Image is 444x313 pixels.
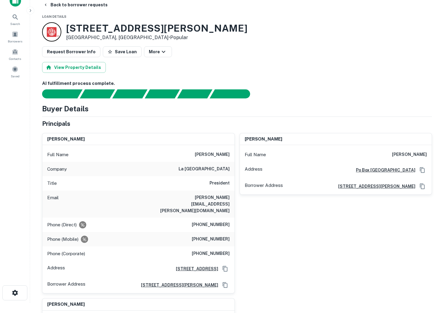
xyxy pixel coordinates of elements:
[47,180,57,187] p: Title
[47,280,85,290] p: Borrower Address
[66,23,247,34] h3: [STREET_ADDRESS][PERSON_NAME]
[42,119,70,128] h5: Principals
[418,166,427,175] button: Copy Address
[2,11,28,27] a: Search
[66,34,247,41] p: [GEOGRAPHIC_DATA], [GEOGRAPHIC_DATA] •
[2,64,28,80] a: Saved
[210,89,257,98] div: AI fulfillment process complete.
[2,29,28,45] a: Borrowers
[47,136,85,143] h6: [PERSON_NAME]
[414,265,444,294] iframe: Chat Widget
[136,282,218,288] a: [STREET_ADDRESS][PERSON_NAME]
[42,46,100,57] button: Request Borrower Info
[192,250,230,257] h6: [PHONE_NUMBER]
[170,35,188,40] a: Popular
[8,39,22,44] span: Borrowers
[418,182,427,191] button: Copy Address
[144,46,172,57] button: More
[177,89,212,98] div: Principals found, still searching for contact information. This may take time...
[47,250,85,257] p: Phone (Corporate)
[221,280,230,290] button: Copy Address
[47,151,69,158] p: Full Name
[333,183,415,190] a: [STREET_ADDRESS][PERSON_NAME]
[392,151,427,158] h6: [PERSON_NAME]
[47,221,77,228] p: Phone (Direct)
[171,265,218,272] a: [STREET_ADDRESS]
[221,264,230,273] button: Copy Address
[42,103,89,114] h4: Buyer Details
[79,221,86,228] div: Requests to not be contacted at this number
[10,21,20,26] span: Search
[47,194,59,214] p: Email
[80,89,115,98] div: Your request is received and processing...
[351,167,415,173] a: Po Box [GEOGRAPHIC_DATA]
[210,180,230,187] h6: President
[42,80,432,87] h6: AI fulfillment process complete.
[11,74,20,79] span: Saved
[112,89,147,98] div: Documents found, AI parsing details...
[158,194,230,214] h6: [PERSON_NAME][EMAIL_ADDRESS][PERSON_NAME][DOMAIN_NAME]
[192,236,230,243] h6: [PHONE_NUMBER]
[245,151,266,158] p: Full Name
[192,221,230,228] h6: [PHONE_NUMBER]
[35,89,80,98] div: Sending borrower request to AI...
[47,264,65,273] p: Address
[81,236,88,243] div: Requests to not be contacted at this number
[47,301,85,308] h6: [PERSON_NAME]
[42,62,106,73] button: View Property Details
[245,166,262,175] p: Address
[2,46,28,62] a: Contacts
[195,151,230,158] h6: [PERSON_NAME]
[42,15,66,18] span: Loan Details
[245,136,282,143] h6: [PERSON_NAME]
[103,46,142,57] button: Save Loan
[145,89,180,98] div: Principals found, AI now looking for contact information...
[179,166,230,173] h6: la [GEOGRAPHIC_DATA]
[47,236,78,243] p: Phone (Mobile)
[47,166,67,173] p: Company
[9,56,21,61] span: Contacts
[245,182,283,191] p: Borrower Address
